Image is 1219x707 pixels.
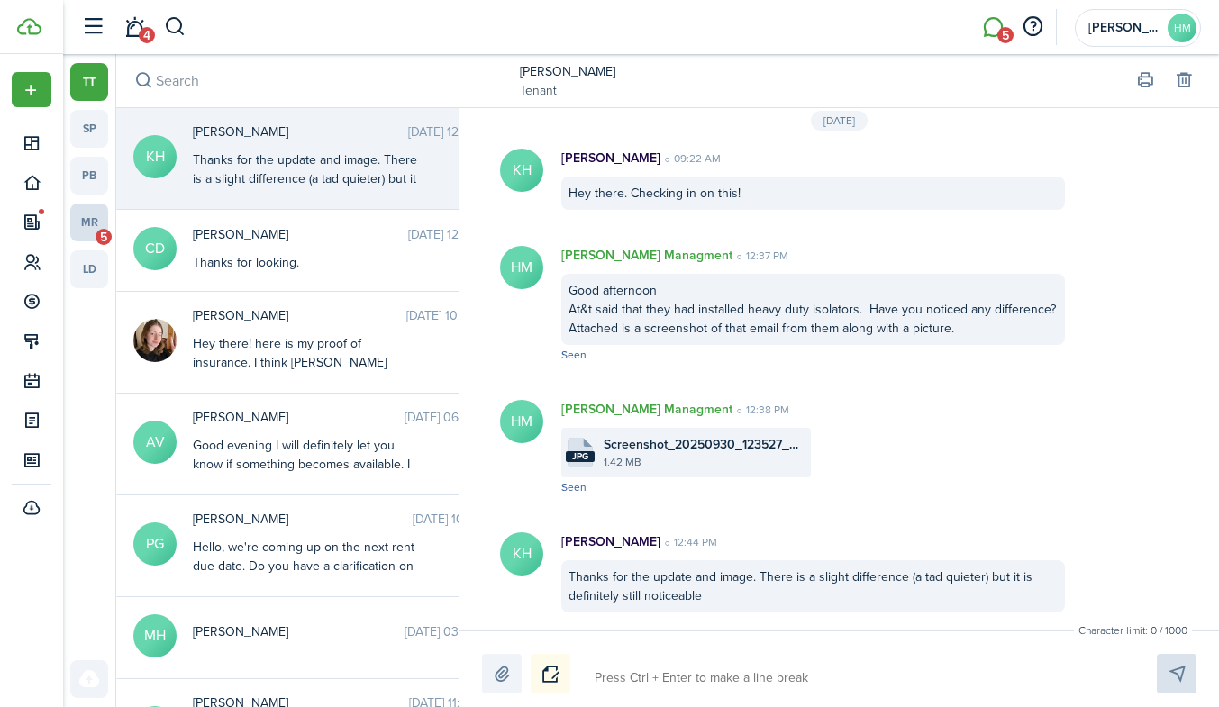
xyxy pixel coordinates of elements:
[405,622,496,641] time: [DATE] 03:43 PM
[604,435,806,454] span: Screenshot_20250930_123527_Gmail.jpg
[1171,68,1196,94] button: Delete
[76,10,110,44] button: Open sidebar
[116,54,511,107] input: search
[193,225,408,244] span: Chris Duncan
[1074,622,1192,639] small: Character limit: 0 / 1000
[520,81,615,100] a: Tenant
[70,250,108,288] a: ld
[193,253,418,272] div: Thanks for looking.
[193,408,405,427] span: Andrew Volz
[561,177,1065,210] div: Hey there. Checking in on this!
[133,614,177,657] avatar-text: MH
[193,510,413,529] span: Patrick Gerber
[566,451,595,462] file-extension: jpg
[70,204,108,241] a: mr
[561,246,732,265] p: [PERSON_NAME] Managment
[193,538,418,632] div: Hello, we're coming up on the next rent due date. Do you have a clarification on that $50 charge....
[561,532,660,551] p: [PERSON_NAME]
[561,149,660,168] p: [PERSON_NAME]
[413,510,496,529] time: [DATE] 10:11 PM
[732,402,789,418] time: 12:38 PM
[193,150,418,207] div: Thanks for the update and image. There is a slight difference (a tad quieter) but it is definitel...
[520,62,615,81] a: [PERSON_NAME]
[500,246,543,289] avatar-text: HM
[1168,14,1196,42] avatar-text: HM
[1133,68,1158,94] button: Print
[405,408,496,427] time: [DATE] 06:58 PM
[732,248,788,264] time: 12:37 PM
[406,306,496,325] time: [DATE] 10:08 PM
[561,560,1065,612] div: Thanks for the update and image. There is a slight difference (a tad quieter) but it is definitel...
[133,421,177,464] avatar-text: AV
[660,534,717,550] time: 12:44 PM
[660,150,721,167] time: 09:22 AM
[566,438,595,467] file-icon: File
[139,27,155,43] span: 4
[500,400,543,443] avatar-text: HM
[70,110,108,148] a: sp
[531,654,570,693] button: Notice
[604,454,806,470] file-size: 1.42 MB
[70,63,108,101] a: tt
[70,157,108,195] a: pb
[117,5,151,50] a: Notifications
[193,306,406,325] span: Sam Carey
[561,274,1065,345] div: Good afternoon At&t said that they had installed heavy duty isolators. Have you noticed any diffe...
[193,122,408,141] span: Kailee Haong
[500,149,543,192] avatar-text: KH
[561,400,732,419] p: [PERSON_NAME] Managment
[133,227,177,270] avatar-text: CD
[12,72,51,107] button: Open menu
[131,68,156,94] button: Search
[133,522,177,566] avatar-text: PG
[164,12,186,42] button: Search
[561,479,587,495] span: Seen
[408,225,496,244] time: [DATE] 12:34 PM
[500,532,543,576] avatar-text: KH
[96,229,112,245] span: 5
[1088,22,1160,34] span: Halfon Managment
[193,436,418,606] div: Good evening I will definitely let you know if something becomes available. I do have a couple of...
[17,18,41,35] img: TenantCloud
[193,622,405,641] span: Michelle Hauer
[133,135,177,178] avatar-text: KH
[193,334,418,391] div: Hey there! here is my proof of insurance. I think [PERSON_NAME] uploaded on her end as well.
[133,319,177,362] img: Sam Carey
[561,347,587,363] span: Seen
[408,122,496,141] time: [DATE] 12:44 PM
[1017,12,1048,42] button: Open resource center
[811,111,868,131] div: [DATE]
